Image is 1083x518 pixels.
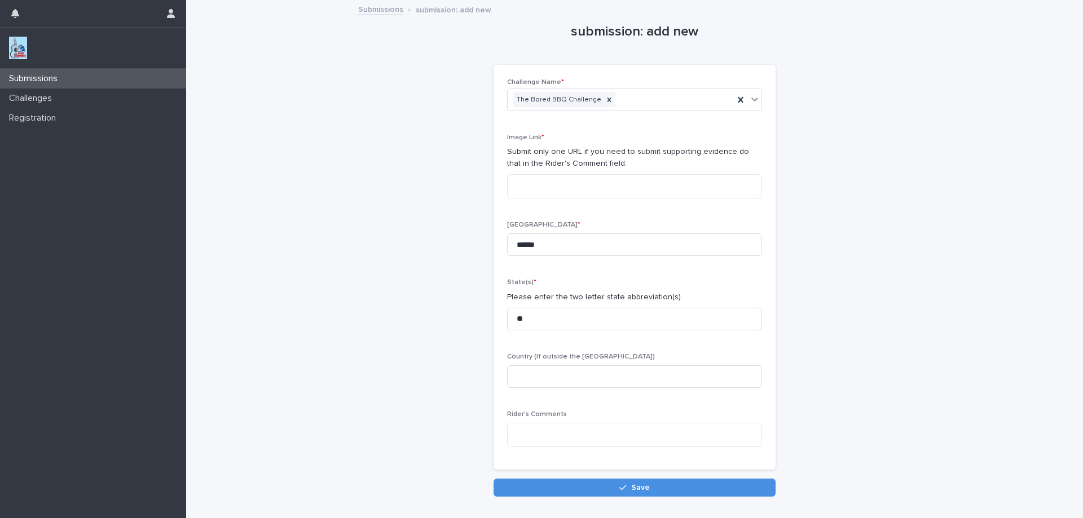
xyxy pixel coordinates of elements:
[507,134,544,141] span: Image Link
[358,2,403,15] a: Submissions
[507,146,762,170] p: Submit only one URL if you need to submit supporting evidence do that in the Rider's Comment field.
[494,479,776,497] button: Save
[416,3,491,15] p: submission: add new
[5,93,61,104] p: Challenges
[507,411,567,418] span: Rider's Comments
[507,279,536,286] span: State(s)
[507,79,564,86] span: Challenge Name
[513,92,603,108] div: The Bored BBQ Challenge
[9,37,27,59] img: jxsLJbdS1eYBI7rVAS4p
[507,291,762,303] p: Please enter the two letter state abbreviation(s).
[631,484,650,492] span: Save
[507,222,580,228] span: [GEOGRAPHIC_DATA]
[5,113,65,123] p: Registration
[507,353,655,360] span: Country (If outside the [GEOGRAPHIC_DATA])
[494,24,776,40] h1: submission: add new
[5,73,67,84] p: Submissions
